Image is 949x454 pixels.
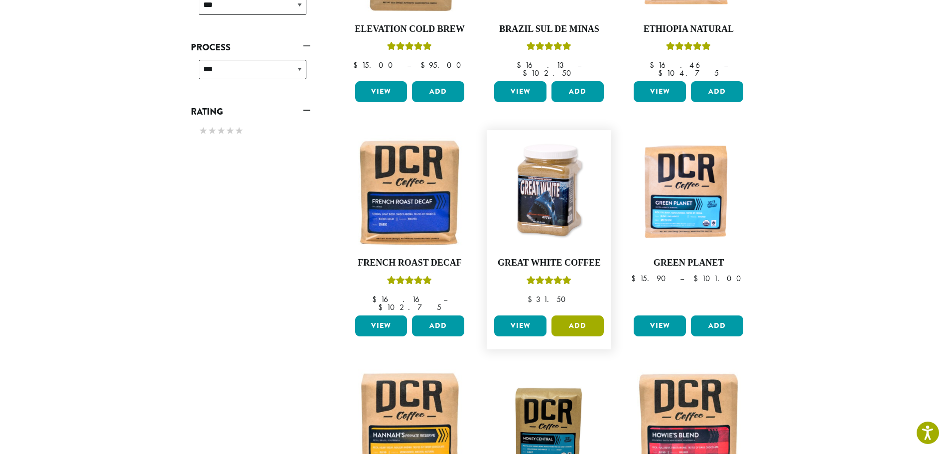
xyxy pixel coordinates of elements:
[353,60,362,70] span: $
[523,68,531,78] span: $
[666,40,711,55] div: Rated 5.00 out of 5
[412,315,464,336] button: Add
[528,294,570,304] bdi: 31.50
[191,39,310,56] a: Process
[443,294,447,304] span: –
[517,60,525,70] span: $
[199,124,208,138] span: ★
[631,273,640,284] span: $
[378,302,387,312] span: $
[378,302,441,312] bdi: 102.75
[208,124,217,138] span: ★
[372,294,381,304] span: $
[191,120,310,143] div: Rating
[691,315,743,336] button: Add
[352,135,467,250] img: French-Roast-Decaf-12oz-300x300.jpg
[235,124,244,138] span: ★
[631,135,746,311] a: Green Planet
[527,275,571,290] div: Rated 5.00 out of 5
[191,56,310,91] div: Process
[523,68,576,78] bdi: 102.50
[355,315,407,336] a: View
[353,60,398,70] bdi: 15.00
[492,135,606,250] img: Great-White-Coffee.png
[680,273,684,284] span: –
[353,24,467,35] h4: Elevation Cold Brew
[631,135,746,250] img: DCR-Green-Planet-Coffee-Bag-300x300.png
[658,68,667,78] span: $
[226,124,235,138] span: ★
[494,81,546,102] a: View
[492,24,606,35] h4: Brazil Sul De Minas
[634,81,686,102] a: View
[191,103,310,120] a: Rating
[407,60,411,70] span: –
[551,81,604,102] button: Add
[693,273,746,284] bdi: 101.00
[527,40,571,55] div: Rated 5.00 out of 5
[353,135,467,311] a: French Roast DecafRated 5.00 out of 5
[691,81,743,102] button: Add
[517,60,568,70] bdi: 16.13
[658,68,719,78] bdi: 104.75
[420,60,466,70] bdi: 95.00
[634,315,686,336] a: View
[631,273,671,284] bdi: 15.90
[631,24,746,35] h4: Ethiopia Natural
[412,81,464,102] button: Add
[355,81,407,102] a: View
[650,60,714,70] bdi: 16.46
[387,40,432,55] div: Rated 5.00 out of 5
[494,315,546,336] a: View
[420,60,429,70] span: $
[353,258,467,269] h4: French Roast Decaf
[492,258,606,269] h4: Great White Coffee
[631,258,746,269] h4: Green Planet
[372,294,434,304] bdi: 16.16
[577,60,581,70] span: –
[551,315,604,336] button: Add
[387,275,432,290] div: Rated 5.00 out of 5
[724,60,728,70] span: –
[528,294,536,304] span: $
[492,135,606,311] a: Great White CoffeeRated 5.00 out of 5 $31.50
[217,124,226,138] span: ★
[650,60,658,70] span: $
[693,273,702,284] span: $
